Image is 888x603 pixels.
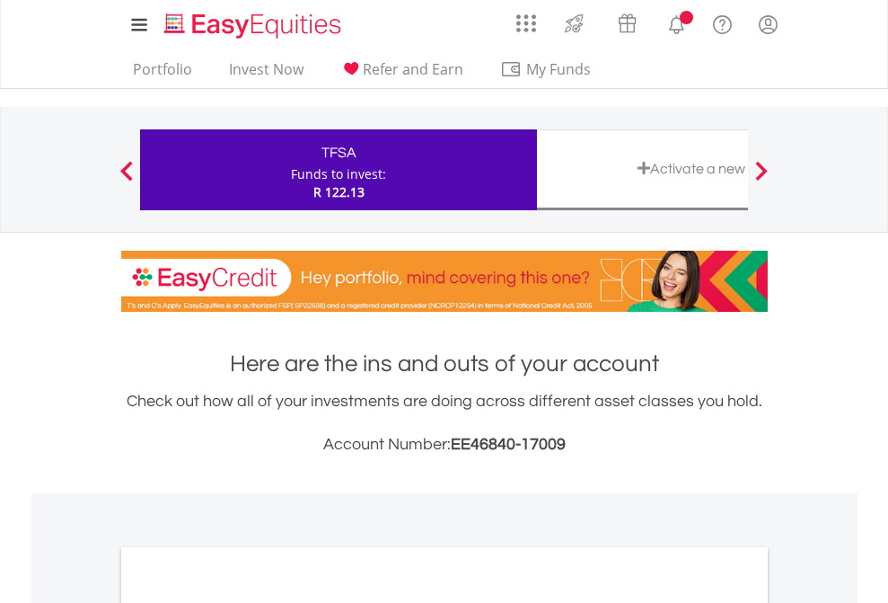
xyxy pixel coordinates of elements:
[151,140,526,165] div: TFSA
[313,183,365,200] span: R 122.13
[743,170,779,188] button: Next
[222,60,311,88] a: Invest Now
[121,251,768,312] img: EasyCredit Promotion Banner
[121,432,768,457] h3: Account Number:
[654,4,699,40] a: Notifications
[500,58,618,81] span: My Funds
[291,165,386,183] div: Funds to invest:
[516,13,536,33] img: grid-menu-icon.svg
[161,11,348,40] img: EasyEquities_Logo.png
[612,9,642,38] img: vouchers-v2.svg
[699,4,745,40] a: FAQ's and Support
[601,4,654,38] a: Vouchers
[121,348,768,380] h1: Here are the ins and outs of your account
[121,389,768,457] div: Check out how all of your investments are doing across different asset classes you hold.
[333,60,470,88] a: Refer and Earn
[157,4,348,40] a: Home page
[363,59,463,79] span: Refer and Earn
[505,4,548,33] a: AppsGrid
[559,9,589,38] img: thrive-v2.svg
[451,436,566,453] span: EE46840-17009
[109,170,145,188] button: Previous
[745,4,791,44] a: My Profile
[126,60,199,88] a: Portfolio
